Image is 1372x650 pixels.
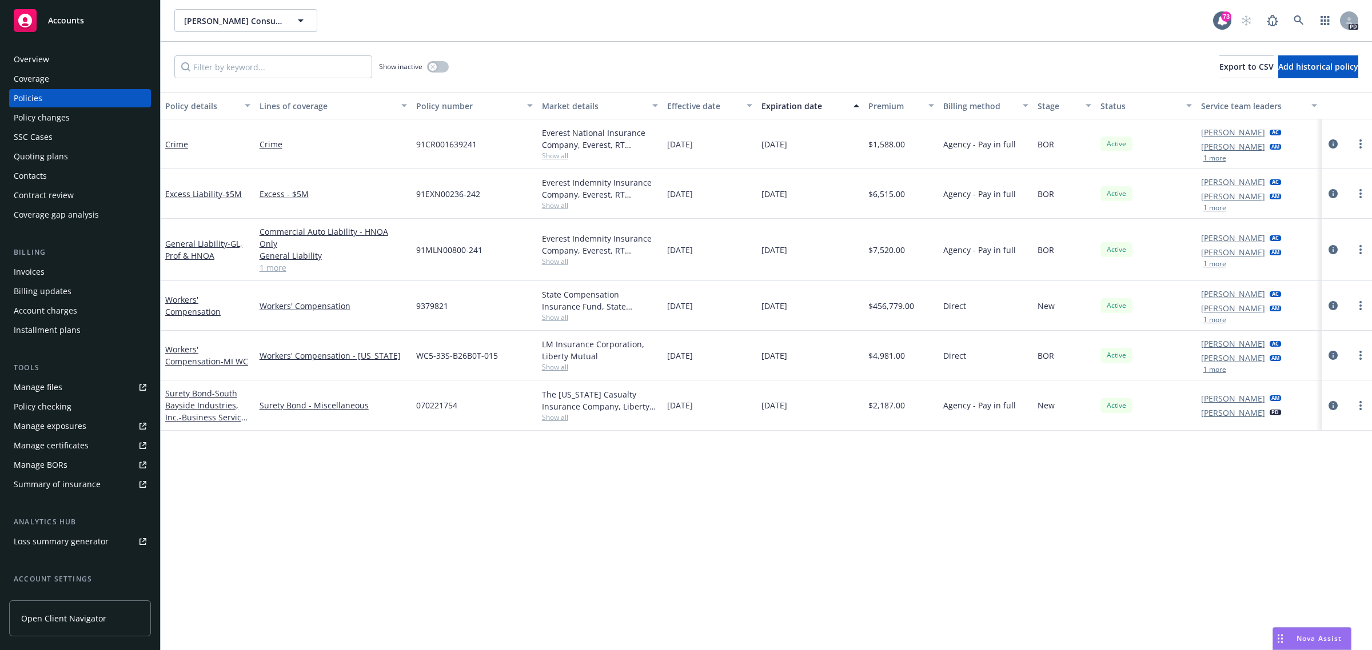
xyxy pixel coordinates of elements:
span: Show all [542,151,659,161]
button: Effective date [663,92,757,119]
input: Filter by keyword... [174,55,372,78]
a: [PERSON_NAME] [1201,338,1265,350]
span: [DATE] [667,188,693,200]
a: Surety Bond - Miscellaneous [260,399,407,411]
span: Agency - Pay in full [943,188,1016,200]
a: Accounts [9,5,151,37]
a: Billing updates [9,282,151,300]
span: Agency - Pay in full [943,244,1016,256]
a: [PERSON_NAME] [1201,407,1265,419]
a: General Liability [260,250,407,262]
span: [DATE] [761,300,787,312]
span: Show all [542,256,659,266]
span: Active [1105,350,1128,360]
a: Contract review [9,186,151,204]
a: circleInformation [1326,137,1340,151]
button: Market details [537,92,663,119]
div: Everest National Insurance Company, Everest, RT Specialty Insurance Services, LLC (RSG Specialty,... [542,127,659,151]
div: Policy number [416,100,520,112]
span: - MI WC [221,356,248,367]
a: Service team [9,589,151,608]
button: [PERSON_NAME] Consulting Corp [174,9,317,32]
span: [DATE] [761,350,787,362]
span: [DATE] [761,399,787,411]
a: Report a Bug [1261,9,1284,32]
a: [PERSON_NAME] [1201,190,1265,202]
div: 73 [1221,11,1231,22]
div: Stage [1038,100,1079,112]
a: [PERSON_NAME] [1201,246,1265,258]
div: The [US_STATE] Casualty Insurance Company, Liberty Mutual [542,388,659,412]
a: Policy changes [9,109,151,127]
span: Active [1105,188,1128,199]
button: Policy details [161,92,255,119]
a: Loss summary generator [9,532,151,551]
span: [PERSON_NAME] Consulting Corp [184,15,283,27]
a: [PERSON_NAME] [1201,288,1265,300]
div: Analytics hub [9,516,151,528]
a: Coverage [9,70,151,88]
a: Search [1287,9,1310,32]
a: Crime [165,139,188,150]
a: Installment plans [9,321,151,339]
span: 91EXN00236-242 [416,188,480,200]
a: SSC Cases [9,128,151,146]
span: [DATE] [667,244,693,256]
div: Summary of insurance [14,475,101,493]
a: more [1354,299,1367,312]
button: Status [1096,92,1196,119]
span: 91CR001639241 [416,138,477,150]
div: Manage certificates [14,436,89,455]
button: 1 more [1203,366,1226,373]
button: 1 more [1203,204,1226,211]
span: BOR [1038,138,1054,150]
button: Export to CSV [1219,55,1274,78]
a: Workers' Compensation [260,300,407,312]
span: WC5-33S-B26B0T-015 [416,350,498,362]
div: SSC Cases [14,128,53,146]
div: Manage BORs [14,456,67,474]
span: $456,779.00 [868,300,914,312]
span: 070221754 [416,399,457,411]
a: more [1354,348,1367,362]
a: Contacts [9,167,151,185]
a: Manage exposures [9,417,151,435]
a: Start snowing [1235,9,1258,32]
span: - $5M [222,188,242,199]
div: Lines of coverage [260,100,394,112]
button: Policy number [412,92,537,119]
span: Show all [542,312,659,322]
span: Export to CSV [1219,61,1274,72]
a: circleInformation [1326,243,1340,256]
span: [DATE] [761,244,787,256]
button: Add historical policy [1278,55,1358,78]
button: Billing method [939,92,1033,119]
div: Manage files [14,378,62,396]
a: Coverage gap analysis [9,206,151,224]
a: Switch app [1314,9,1337,32]
span: Open Client Navigator [21,612,106,624]
span: $2,187.00 [868,399,905,411]
a: Commercial Auto Liability - HNOA Only [260,226,407,250]
button: Stage [1033,92,1096,119]
div: Effective date [667,100,740,112]
div: Billing [9,247,151,258]
span: Add historical policy [1278,61,1358,72]
a: Invoices [9,263,151,281]
span: Active [1105,244,1128,255]
span: 9379821 [416,300,448,312]
span: BOR [1038,188,1054,200]
div: Policy checking [14,398,71,416]
span: [DATE] [761,188,787,200]
span: $6,515.00 [868,188,905,200]
a: Quoting plans [9,147,151,166]
span: $7,520.00 [868,244,905,256]
div: Contract review [14,186,74,204]
a: Manage files [9,378,151,396]
a: Crime [260,138,407,150]
a: Policy checking [9,398,151,416]
button: 1 more [1203,316,1226,323]
div: Account charges [14,302,77,320]
div: Loss summary generator [14,532,109,551]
